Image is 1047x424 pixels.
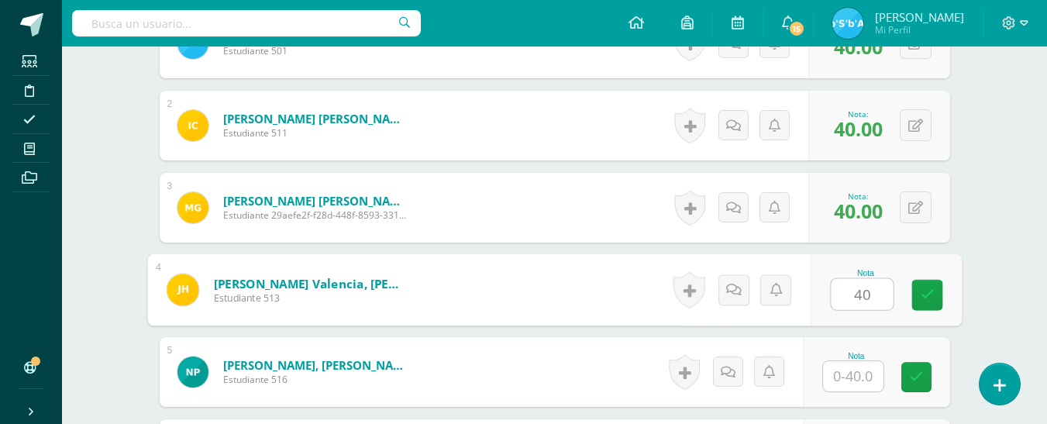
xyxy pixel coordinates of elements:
[830,269,901,277] div: Nota
[213,275,405,291] a: [PERSON_NAME] Valencia, [PERSON_NAME]
[834,198,883,224] span: 40.00
[223,357,409,373] a: [PERSON_NAME], [PERSON_NAME]
[213,291,405,305] span: Estudiante 513
[223,126,409,140] span: Estudiante 511
[223,111,409,126] a: [PERSON_NAME] [PERSON_NAME]
[223,193,409,209] a: [PERSON_NAME] [PERSON_NAME]
[167,274,198,305] img: 64cb640c525fc39f03833aa7c21d241e.png
[834,33,883,60] span: 40.00
[223,44,409,57] span: Estudiante 501
[832,8,863,39] img: 5db1cd44d1c553d96d47cf695e2085ed.png
[72,10,421,36] input: Busca un usuario...
[177,357,208,388] img: e5e6f1a6561557b192298340b7c31568.png
[875,9,964,25] span: [PERSON_NAME]
[177,192,208,223] img: 8cd92be630ba7ab06658024177ad8c85.png
[177,110,208,141] img: f33f17a7025f3d0245a5a8d984df8358.png
[223,373,409,386] span: Estudiante 516
[875,23,964,36] span: Mi Perfil
[788,20,805,37] span: 15
[823,361,883,391] input: 0-40.0
[831,279,893,310] input: 0-40.0
[223,209,409,222] span: Estudiante 29aefe2f-f28d-448f-8593-33193aca9142
[834,191,883,202] div: Nota:
[822,352,890,360] div: Nota
[834,109,883,119] div: Nota:
[834,115,883,142] span: 40.00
